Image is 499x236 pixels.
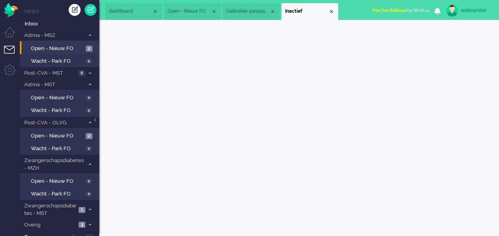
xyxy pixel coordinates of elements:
span: 0 [85,178,92,184]
a: Quick Ticket [85,4,96,16]
span: Post-CVA - MST [23,70,76,77]
span: Open - Nieuw FO [168,8,211,15]
li: Views [24,8,99,15]
a: Wacht - Park FO 0 [23,189,98,198]
div: Close tab [328,8,335,15]
a: Open - Nieuw FO 0 [23,93,98,102]
span: Wacht - Park FO [31,145,83,153]
a: Wacht - Park FO 0 [23,56,98,65]
span: 0 [85,58,92,64]
span: 0 [85,191,92,197]
div: Close tab [152,8,158,15]
span: Wacht - Park FO [31,107,83,114]
span: Niet beschikbaar [372,8,407,13]
span: Astma - MSZ [23,32,85,39]
span: 3 [79,222,85,228]
span: Astma - MST [23,81,85,89]
a: Open - Nieuw FO 0 [23,176,98,185]
span: Inbox [25,20,99,28]
span: Wacht - Park FO [31,190,83,198]
span: Inactief [285,8,328,15]
a: Wacht - Park FO 0 [23,144,98,153]
li: Dashboard menu [4,27,22,45]
span: 0 [85,95,92,101]
span: Open - Nieuw FO [31,45,84,52]
span: Zwangerschapsdiabetes - MST [23,202,76,217]
span: Wacht - Park FO [31,58,83,65]
div: Close tab [270,8,276,15]
li: Dashboard [105,3,162,20]
div: Close tab [211,8,217,15]
a: Wacht - Park FO 0 [23,106,98,114]
span: 1 [79,207,85,213]
div: Creëer ticket [69,4,81,16]
div: ealexander [461,6,491,14]
span: dashboard [109,8,152,15]
span: Open - Nieuw FO [31,94,83,102]
li: 12833 [281,3,338,20]
button: Niet beschikbaarfor 00:00 [368,5,434,16]
span: Overig [23,221,76,229]
span: Gebruiker aanpassen [226,8,270,15]
img: avatar [446,5,458,17]
li: Admin menu [4,64,22,82]
span: Open - Nieuw FO [31,132,84,140]
span: Post-CVA - OLVG [23,119,85,127]
li: View [164,3,221,20]
img: flow_omnibird.svg [4,3,18,17]
span: 2 [86,46,92,52]
li: Niet beschikbaarfor 00:00 [368,2,434,20]
li: Tickets menu [4,46,22,64]
a: ealexander [445,5,491,17]
span: 0 [85,108,92,114]
a: Open - Nieuw FO 2 [23,44,98,52]
span: 0 [85,146,92,152]
a: Omnidesk [4,5,18,11]
span: for 00:00 [372,8,424,13]
span: 0 [78,70,85,76]
a: Open - Nieuw FO 2 [23,131,98,140]
span: 2 [86,133,92,139]
span: Zwangerschapsdiabetes - MZH [23,157,85,172]
li: user30 [223,3,279,20]
span: Open - Nieuw FO [31,178,83,185]
a: Inbox [23,19,99,28]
